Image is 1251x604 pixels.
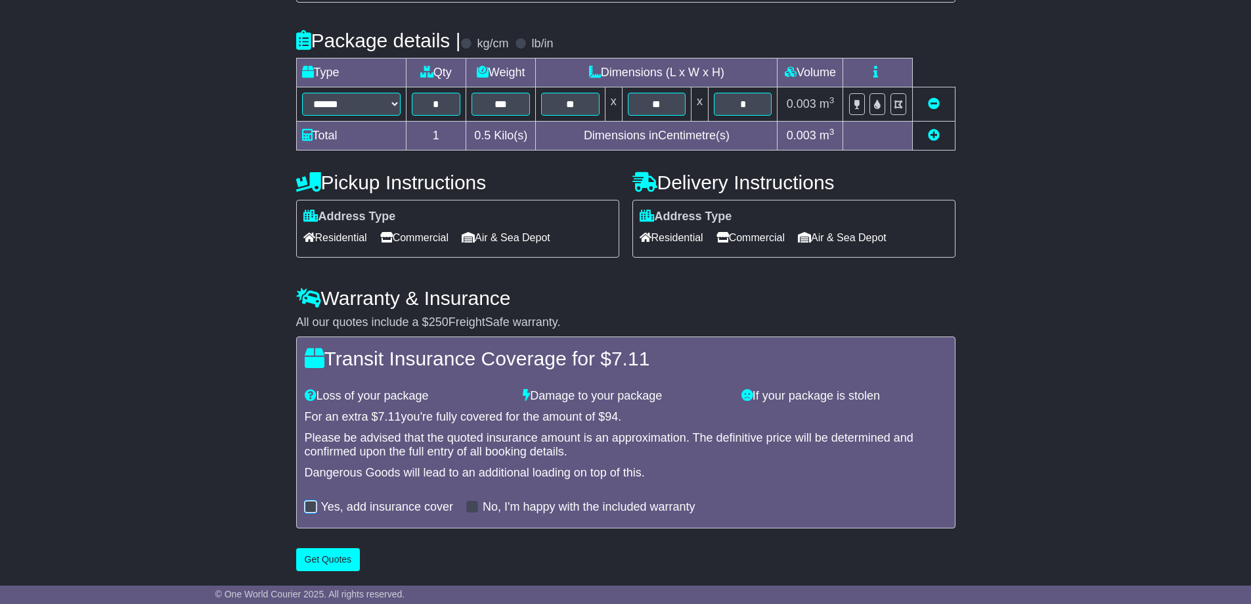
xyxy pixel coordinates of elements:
td: Dimensions in Centimetre(s) [536,122,778,151]
div: All our quotes include a $ FreightSafe warranty. [296,315,955,330]
span: Residential [640,227,703,248]
a: Add new item [928,129,940,142]
td: Type [296,58,406,87]
h4: Delivery Instructions [632,172,955,193]
h4: Pickup Instructions [296,172,619,193]
td: x [605,87,622,122]
span: m [820,97,835,110]
h4: Warranty & Insurance [296,287,955,309]
span: Air & Sea Depot [798,227,887,248]
span: 0.003 [787,129,816,142]
button: Get Quotes [296,548,361,571]
span: Commercial [380,227,449,248]
span: 0.003 [787,97,816,110]
label: kg/cm [477,37,508,51]
div: If your package is stolen [735,389,954,404]
div: Please be advised that the quoted insurance amount is an approximation. The definitive price will... [305,431,947,459]
span: Commercial [716,227,785,248]
td: Volume [778,58,843,87]
sup: 3 [829,95,835,105]
div: Damage to your package [516,389,735,404]
sup: 3 [829,127,835,137]
span: 250 [429,315,449,329]
h4: Package details | [296,30,461,51]
label: lb/in [531,37,553,51]
span: © One World Courier 2025. All rights reserved. [215,589,405,599]
td: x [691,87,709,122]
label: No, I'm happy with the included warranty [483,500,695,515]
h4: Transit Insurance Coverage for $ [305,348,947,369]
div: Dangerous Goods will lead to an additional loading on top of this. [305,466,947,480]
label: Address Type [640,210,732,224]
div: Loss of your package [298,389,517,404]
span: 7.11 [611,348,649,369]
a: Remove this item [928,97,940,110]
span: 7.11 [378,410,401,423]
label: Yes, add insurance cover [321,500,453,515]
span: Residential [303,227,367,248]
td: 1 [406,122,466,151]
span: Air & Sea Depot [462,227,550,248]
td: Dimensions (L x W x H) [536,58,778,87]
td: Kilo(s) [466,122,536,151]
td: Weight [466,58,536,87]
span: 94 [605,410,618,423]
td: Total [296,122,406,151]
span: m [820,129,835,142]
td: Qty [406,58,466,87]
label: Address Type [303,210,396,224]
div: For an extra $ you're fully covered for the amount of $ . [305,410,947,425]
span: 0.5 [474,129,491,142]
